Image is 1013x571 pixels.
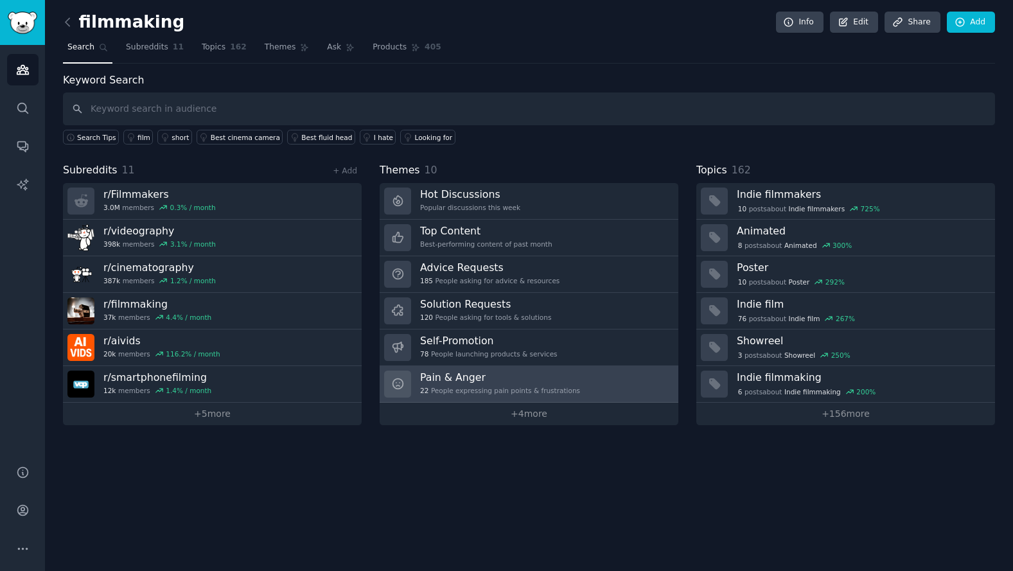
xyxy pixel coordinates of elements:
span: Topics [696,163,727,179]
a: r/filmmaking37kmembers4.4% / month [63,293,362,329]
div: post s about [737,240,853,251]
span: 120 [420,313,433,322]
img: videography [67,224,94,251]
a: film [123,130,153,145]
span: 11 [173,42,184,53]
h3: Showreel [737,334,986,347]
a: Share [885,12,940,33]
span: 405 [425,42,441,53]
span: Showreel [784,351,815,360]
span: Subreddits [63,163,118,179]
a: Info [776,12,824,33]
div: People launching products & services [420,349,558,358]
div: members [103,349,220,358]
div: Best-performing content of past month [420,240,552,249]
div: members [103,276,216,285]
span: Search Tips [77,133,116,142]
span: 12k [103,386,116,395]
a: Looking for [400,130,455,145]
div: post s about [737,313,856,324]
a: Search [63,37,112,64]
a: Solution Requests120People asking for tools & solutions [380,293,678,329]
label: Keyword Search [63,74,144,86]
a: Ask [322,37,359,64]
div: Popular discussions this week [420,203,520,212]
span: 387k [103,276,120,285]
h3: Poster [737,261,986,274]
img: cinematography [67,261,94,288]
span: Indie filmmaking [784,387,841,396]
div: post s about [737,349,851,361]
span: Products [373,42,407,53]
div: People asking for tools & solutions [420,313,551,322]
div: 200 % [856,387,876,396]
a: Hot DiscussionsPopular discussions this week [380,183,678,220]
div: 725 % [861,204,880,213]
a: Poster10postsaboutPoster292% [696,256,995,293]
div: 1.2 % / month [170,276,216,285]
button: Search Tips [63,130,119,145]
div: short [172,133,189,142]
a: Subreddits11 [121,37,188,64]
span: 398k [103,240,120,249]
h3: Hot Discussions [420,188,520,201]
h3: Self-Promotion [420,334,558,347]
a: Self-Promotion78People launching products & services [380,329,678,366]
a: +156more [696,403,995,425]
input: Keyword search in audience [63,92,995,125]
div: members [103,240,216,249]
h3: r/ aivids [103,334,220,347]
div: 116.2 % / month [166,349,220,358]
a: r/smartphonefilming12kmembers1.4% / month [63,366,362,403]
span: 10 [425,164,437,176]
a: Advice Requests185People asking for advice & resources [380,256,678,293]
div: 0.3 % / month [170,203,216,212]
span: 11 [122,164,135,176]
a: Animated8postsaboutAnimated300% [696,220,995,256]
div: 267 % [836,314,855,323]
div: People expressing pain points & frustrations [420,386,580,395]
h3: Indie filmmakers [737,188,986,201]
h2: filmmaking [63,12,184,33]
span: 37k [103,313,116,322]
div: members [103,386,211,395]
div: Looking for [414,133,452,142]
a: Pain & Anger22People expressing pain points & frustrations [380,366,678,403]
span: 8 [738,241,743,250]
span: 162 [230,42,247,53]
span: Animated [784,241,817,250]
h3: Indie film [737,297,986,311]
span: 3.0M [103,203,120,212]
span: Search [67,42,94,53]
a: Indie filmmaking6postsaboutIndie filmmaking200% [696,366,995,403]
span: Indie film [789,314,820,323]
a: Edit [830,12,878,33]
a: Indie filmmakers10postsaboutIndie filmmakers725% [696,183,995,220]
h3: Top Content [420,224,552,238]
a: Best cinema camera [197,130,283,145]
span: Poster [789,277,810,286]
div: post s about [737,386,877,398]
a: Themes [260,37,314,64]
div: 3.1 % / month [170,240,216,249]
div: 300 % [832,241,852,250]
div: People asking for advice & resources [420,276,559,285]
span: 185 [420,276,433,285]
h3: r/ videography [103,224,216,238]
span: Ask [327,42,341,53]
div: 250 % [831,351,850,360]
a: r/videography398kmembers3.1% / month [63,220,362,256]
div: members [103,203,216,212]
span: 3 [738,351,743,360]
a: +4more [380,403,678,425]
div: Best fluid head [301,133,352,142]
h3: Solution Requests [420,297,551,311]
h3: r/ smartphonefilming [103,371,211,384]
span: 22 [420,386,428,395]
img: smartphonefilming [67,371,94,398]
a: I hate [360,130,396,145]
h3: r/ cinematography [103,261,216,274]
span: Themes [265,42,296,53]
a: r/cinematography387kmembers1.2% / month [63,256,362,293]
a: r/aivids20kmembers116.2% / month [63,329,362,366]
